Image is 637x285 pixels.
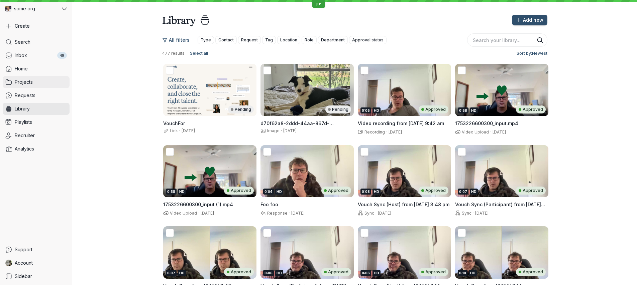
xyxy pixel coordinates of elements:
[385,129,389,135] span: ·
[178,270,186,276] div: HD
[215,36,237,44] button: Contact
[517,50,547,57] span: Sort by: Newest
[15,246,32,253] span: Support
[163,202,233,207] span: 1753226600300_input (1).mp4
[514,49,547,57] button: Sort by:Newest
[178,189,186,195] div: HD
[277,36,300,44] button: Location
[265,37,273,43] span: Tag
[238,36,261,44] button: Request
[455,201,548,208] h3: Vouch Sync (Participant) from 19 August 2025 at 3:48 pm
[3,244,70,256] a: Support
[190,50,208,57] span: Select all
[166,270,177,276] div: 0:07
[260,120,354,127] h3: d70f62a8-2ddd-44aa-867d-17d12e122925.jpeg
[470,107,478,113] div: HD
[3,257,70,269] a: Pro Teale avatarAccount
[3,36,70,48] a: Search
[163,128,178,133] span: Link
[182,128,195,133] span: [DATE]
[3,270,70,282] a: Sidebar
[360,107,371,113] div: 0:05
[358,202,449,207] span: Vouch Sync (Host) from [DATE] 3:48 pm
[15,39,30,45] span: Search
[15,23,30,29] span: Create
[162,35,194,45] button: All filters
[458,189,468,195] div: 0:07
[325,105,351,113] div: Pending
[471,211,475,216] span: ·
[224,268,254,276] div: Approved
[5,260,12,266] img: Pro Teale avatar
[373,270,381,276] div: HD
[493,129,506,134] span: [DATE]
[389,129,402,134] span: [DATE]
[373,107,381,113] div: HD
[15,52,27,59] span: Inbox
[3,3,70,15] button: some org avatarsome org
[14,5,35,12] span: some org
[275,270,283,276] div: HD
[3,89,70,101] a: Requests
[3,49,70,61] a: Inbox49
[419,105,448,113] div: Approved
[15,119,32,125] span: Playlists
[263,270,274,276] div: 0:06
[489,129,493,135] span: ·
[358,201,451,208] h3: Vouch Sync (Host) from 19 August 2025 at 3:48 pm
[3,3,61,15] div: some org
[458,107,468,113] div: 0:58
[218,37,234,43] span: Contact
[263,189,274,195] div: 0:04
[516,268,546,276] div: Approved
[169,37,190,43] span: All filters
[228,105,254,113] div: Pending
[197,211,201,216] span: ·
[419,268,448,276] div: Approved
[469,270,477,276] div: HD
[475,211,489,216] span: [DATE]
[169,211,197,216] span: Video Upload
[178,128,182,133] span: ·
[358,120,451,127] h3: Video recording from 21 August 2025 at 9:42 am
[15,260,33,266] span: Account
[166,189,177,195] div: 0:58
[374,211,378,216] span: ·
[3,116,70,128] a: Playlists
[352,37,384,43] span: Approval status
[3,63,70,75] a: Home
[288,211,291,216] span: ·
[3,76,70,88] a: Projects
[15,273,32,280] span: Sidebar
[363,211,374,216] span: Sync
[363,129,385,134] span: Recording
[15,146,34,152] span: Analytics
[455,120,518,126] span: 1753226600300_input.mp4
[516,187,546,195] div: Approved
[360,270,371,276] div: 0:06
[378,211,391,216] span: [DATE]
[262,36,276,44] button: Tag
[162,51,185,56] span: 477 results
[419,187,448,195] div: Approved
[260,202,278,207] span: Foo foo
[458,270,467,276] div: 0:10
[467,33,547,47] input: Search your library...
[318,36,348,44] button: Department
[349,36,387,44] button: Approval status
[3,20,70,32] button: Create
[460,211,471,216] span: Sync
[280,128,283,133] span: ·
[163,120,185,126] span: VouchFor
[201,37,211,43] span: Type
[291,211,305,216] span: [DATE]
[57,52,67,59] div: 49
[201,211,214,216] span: [DATE]
[512,15,547,25] button: Add new
[321,268,351,276] div: Approved
[15,105,30,112] span: Library
[302,36,317,44] button: Role
[260,128,280,133] span: Image
[224,187,254,195] div: Approved
[3,103,70,115] a: Library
